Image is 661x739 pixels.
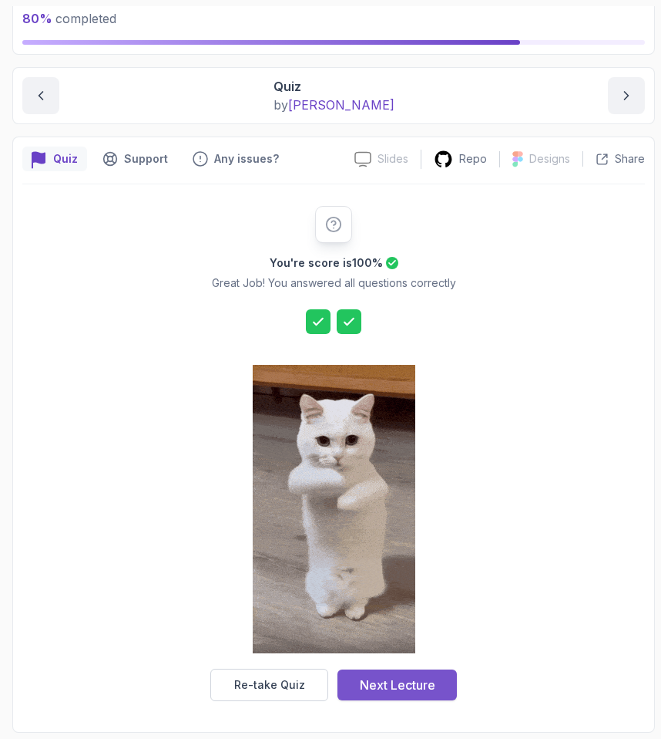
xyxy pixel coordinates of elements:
button: next content [608,77,645,114]
span: completed [22,11,116,26]
img: cool-cat [253,365,415,653]
div: Re-take Quiz [234,677,305,693]
button: Next Lecture [337,670,457,700]
button: quiz button [22,147,87,171]
button: Support button [93,147,177,171]
p: Any issues? [214,151,279,167]
a: Repo [421,150,499,169]
p: by [273,96,394,114]
p: Slides [377,151,408,167]
p: Share [615,151,645,167]
button: Feedback button [183,147,288,171]
p: Quiz [273,77,394,96]
p: Support [124,151,168,167]
button: previous content [22,77,59,114]
p: Repo [459,151,487,167]
p: Quiz [53,151,78,167]
button: Share [582,151,645,167]
div: Next Lecture [360,676,435,694]
h2: You're score is 100 % [270,255,383,271]
p: Designs [529,151,570,167]
span: 80 % [22,11,52,26]
button: Re-take Quiz [210,669,328,701]
span: [PERSON_NAME] [288,97,394,113]
p: Great Job! You answered all questions correctly [212,275,456,291]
